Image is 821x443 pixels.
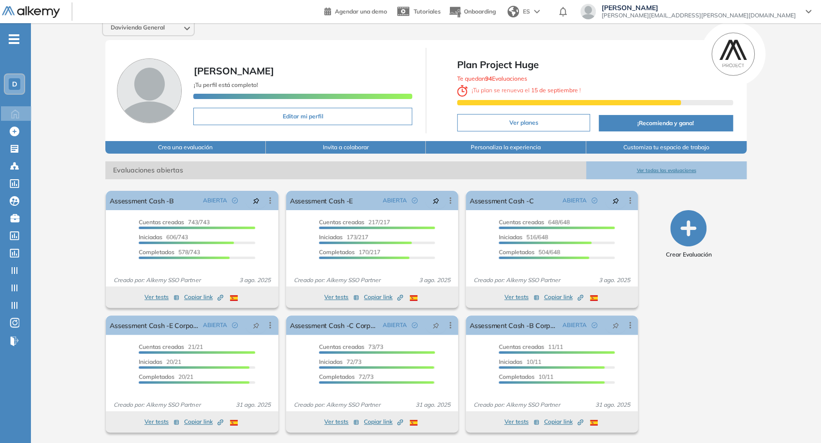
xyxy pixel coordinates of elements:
[457,75,527,82] span: Te quedan Evaluaciones
[139,233,162,241] span: Iniciadas
[144,291,179,303] button: Ver tests
[665,250,711,259] span: Crear Evaluación
[139,218,184,226] span: Cuentas creadas
[432,321,439,329] span: pushpin
[590,295,598,301] img: ESP
[319,248,355,256] span: Completados
[203,321,227,329] span: ABIERTA
[319,373,355,380] span: Completados
[415,276,454,285] span: 3 ago. 2025
[612,321,619,329] span: pushpin
[139,343,203,350] span: 21/21
[105,161,586,179] span: Evaluaciones abiertas
[266,141,426,154] button: Invita a colaborar
[412,400,454,409] span: 31 ago. 2025
[139,358,162,365] span: Iniciadas
[470,276,564,285] span: Creado por: Alkemy SSO Partner
[364,293,403,301] span: Copiar link
[485,75,492,82] b: 94
[544,416,583,428] button: Copiar link
[253,321,259,329] span: pushpin
[504,416,539,428] button: Ver tests
[448,1,496,22] button: Onboarding
[111,24,165,31] span: Davivienda General
[12,80,17,88] span: D
[324,5,387,16] a: Agendar una demo
[591,198,597,203] span: check-circle
[139,373,193,380] span: 20/21
[110,315,199,335] a: Assessment Cash -E Corporativo
[504,291,539,303] button: Ver tests
[139,233,188,241] span: 606/743
[457,57,733,72] span: Plan Project Huge
[412,322,418,328] span: check-circle
[184,416,223,428] button: Copiar link
[534,10,540,14] img: arrow
[595,276,634,285] span: 3 ago. 2025
[464,8,496,15] span: Onboarding
[319,248,380,256] span: 170/217
[319,343,383,350] span: 73/73
[290,191,353,210] a: Assessment Cash -E
[602,12,796,19] span: [PERSON_NAME][EMAIL_ADDRESS][PERSON_NAME][DOMAIN_NAME]
[605,317,626,333] button: pushpin
[544,417,583,426] span: Copiar link
[245,317,267,333] button: pushpin
[499,248,534,256] span: Completados
[499,218,544,226] span: Cuentas creadas
[319,343,364,350] span: Cuentas creadas
[470,191,533,210] a: Assessment Cash -C
[184,417,223,426] span: Copiar link
[184,293,223,301] span: Copiar link
[364,416,403,428] button: Copiar link
[586,141,747,154] button: Customiza tu espacio de trabajo
[203,196,227,205] span: ABIERTA
[139,358,181,365] span: 20/21
[425,317,447,333] button: pushpin
[605,193,626,208] button: pushpin
[432,197,439,204] span: pushpin
[591,400,634,409] span: 31 ago. 2025
[383,196,407,205] span: ABIERTA
[139,373,174,380] span: Completados
[290,400,384,409] span: Creado por: Alkemy SSO Partner
[232,400,274,409] span: 31 ago. 2025
[184,291,223,303] button: Copiar link
[117,58,182,123] img: Foto de perfil
[253,197,259,204] span: pushpin
[235,276,274,285] span: 3 ago. 2025
[544,293,583,301] span: Copiar link
[364,291,403,303] button: Copiar link
[499,233,548,241] span: 516/648
[324,291,359,303] button: Ver tests
[232,322,238,328] span: check-circle
[412,198,418,203] span: check-circle
[319,218,364,226] span: Cuentas creadas
[335,8,387,15] span: Agendar una demo
[499,248,560,256] span: 504/648
[457,85,468,97] img: clock-svg
[586,161,747,179] button: Ver todas las evaluaciones
[499,343,563,350] span: 11/11
[507,6,519,17] img: world
[612,197,619,204] span: pushpin
[425,193,447,208] button: pushpin
[139,343,184,350] span: Cuentas creadas
[499,233,522,241] span: Iniciadas
[232,198,238,203] span: check-circle
[193,108,412,125] button: Editar mi perfil
[193,81,258,88] span: ¡Tu perfil está completo!
[499,373,534,380] span: Completados
[499,218,570,226] span: 648/648
[319,218,390,226] span: 217/217
[383,321,407,329] span: ABIERTA
[470,315,559,335] a: Assessment Cash -B Corporativo
[470,400,564,409] span: Creado por: Alkemy SSO Partner
[457,114,590,131] button: Ver planes
[499,373,553,380] span: 10/11
[544,291,583,303] button: Copiar link
[599,115,733,131] button: ¡Recomienda y gana!
[319,233,368,241] span: 173/217
[324,416,359,428] button: Ver tests
[110,400,204,409] span: Creado por: Alkemy SSO Partner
